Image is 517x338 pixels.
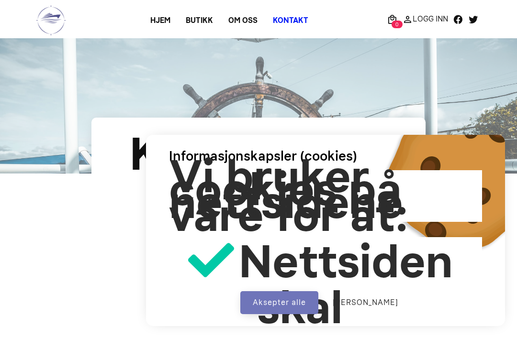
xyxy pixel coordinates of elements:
[221,12,265,29] a: Om oss
[400,13,450,25] a: Logg Inn
[392,21,403,28] span: 0
[36,200,481,223] h2: Kontakt oss
[36,234,481,268] p: Om det er noe du lurer på er det bare å ta kontakt med eller med en
[240,291,318,314] button: Aksepter alle
[143,12,178,29] a: Hjem
[384,13,400,25] a: 0
[123,120,394,189] div: Kontakt oss
[36,5,66,36] img: logo
[320,291,411,314] button: [PERSON_NAME]
[178,12,221,29] a: Butikk
[169,146,357,166] h3: Informasjonskapsler (cookies)
[265,12,316,29] a: Kontakt
[169,170,482,222] p: Vi bruker cookies på nettsidene våre for at:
